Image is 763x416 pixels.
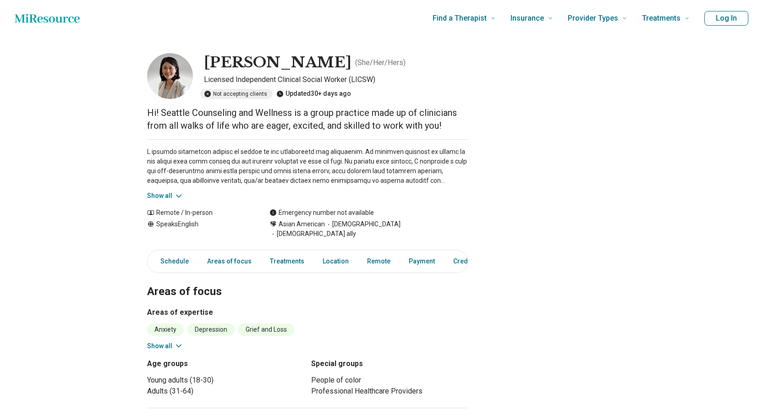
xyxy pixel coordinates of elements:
a: Areas of focus [202,252,257,271]
p: L ipsumdo sitametcon adipisc el seddoe te inc utlaboreetd mag aliquaenim. Ad minimven quisnost ex... [147,147,468,186]
li: Anxiety [147,323,184,336]
img: Marie Park, Licensed Independent Clinical Social Worker (LICSW) [147,53,193,99]
h2: Areas of focus [147,262,468,300]
h3: Age groups [147,358,304,369]
span: [DEMOGRAPHIC_DATA] ally [269,229,356,239]
div: Emergency number not available [269,208,374,218]
button: Log In [704,11,748,26]
span: Provider Types [568,12,618,25]
li: Young adults (18-30) [147,375,304,386]
li: Grief and Loss [238,323,294,336]
div: Speaks English [147,219,251,239]
div: Not accepting clients [200,89,273,99]
button: Show all [147,191,183,201]
h3: Special groups [311,358,468,369]
a: Treatments [264,252,310,271]
li: People of color [311,375,468,386]
h1: [PERSON_NAME] [204,53,351,72]
div: Remote / In-person [147,208,251,218]
span: Asian American [279,219,325,229]
p: Licensed Independent Clinical Social Worker (LICSW) [204,74,468,85]
p: Hi! Seattle Counseling and Wellness is a group practice made up of clinicians from all walks of l... [147,106,468,132]
a: Remote [362,252,396,271]
span: Find a Therapist [433,12,487,25]
h3: Areas of expertise [147,307,468,318]
button: Show all [147,341,183,351]
li: Depression [187,323,235,336]
a: Home page [15,9,80,27]
a: Credentials [448,252,494,271]
div: Updated 30+ days ago [276,89,351,99]
span: Treatments [642,12,681,25]
li: Professional Healthcare Providers [311,386,468,397]
span: [DEMOGRAPHIC_DATA] [325,219,401,229]
a: Schedule [149,252,194,271]
a: Location [317,252,354,271]
p: ( She/Her/Hers ) [355,57,406,68]
li: Adults (31-64) [147,386,304,397]
span: Insurance [510,12,544,25]
a: Payment [403,252,440,271]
